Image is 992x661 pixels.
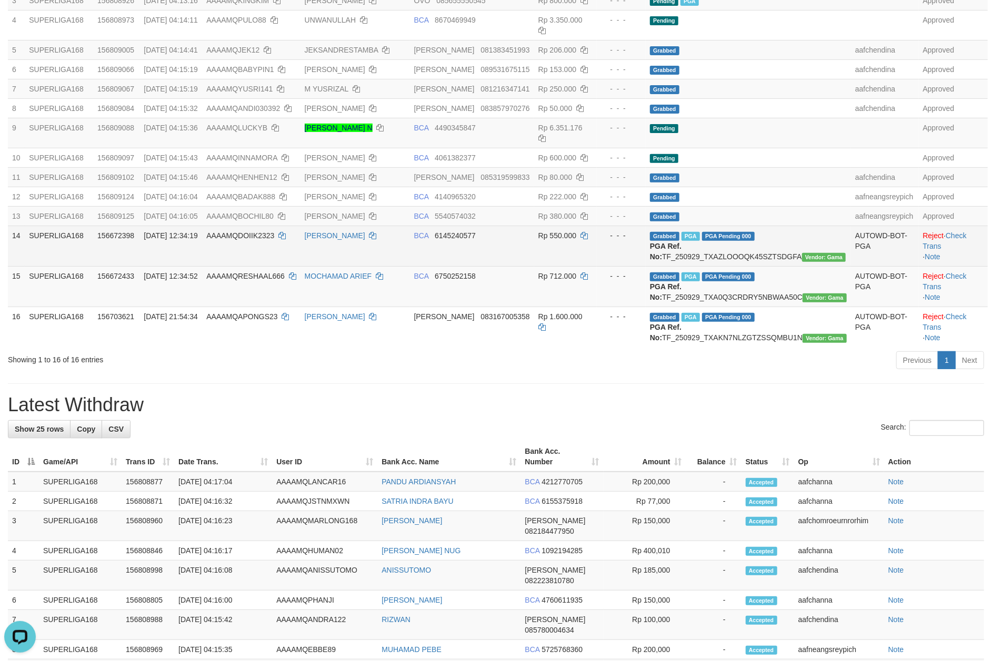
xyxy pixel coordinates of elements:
[272,442,377,472] th: User ID: activate to sort column ascending
[206,46,259,54] span: AAAAMQJEK12
[538,46,576,54] span: Rp 206.000
[25,59,93,79] td: SUPERLIGA168
[601,211,642,221] div: - - -
[25,148,93,167] td: SUPERLIGA168
[919,187,988,206] td: Approved
[919,206,988,226] td: Approved
[888,516,904,525] a: Note
[435,154,476,162] span: Copy 4061382377 to clipboard
[851,98,919,118] td: aafchendina
[525,497,539,505] span: BCA
[305,312,365,321] a: [PERSON_NAME]
[206,154,277,162] span: AAAAMQINNAMORA
[122,442,174,472] th: Trans ID: activate to sort column ascending
[8,10,25,40] td: 4
[601,103,642,114] div: - - -
[909,420,984,436] input: Search:
[206,272,285,280] span: AAAAMQRESHAAL666
[305,46,378,54] a: JEKSANDRESTAMBA
[206,65,274,74] span: AAAAMQBABYPIN1
[601,311,642,322] div: - - -
[144,124,197,132] span: [DATE] 04:15:36
[896,351,938,369] a: Previous
[702,313,755,322] span: PGA Pending
[435,272,476,280] span: Copy 6750252158 to clipboard
[923,312,967,331] a: Check Trans
[538,173,573,181] span: Rp 80.000
[144,46,197,54] span: [DATE] 04:14:41
[650,212,679,221] span: Grabbed
[97,212,134,220] span: 156809125
[305,192,365,201] a: [PERSON_NAME]
[97,46,134,54] span: 156809005
[604,442,686,472] th: Amount: activate to sort column ascending
[97,85,134,93] span: 156809067
[8,59,25,79] td: 6
[70,420,102,438] a: Copy
[97,104,134,113] span: 156809084
[542,497,583,505] span: Copy 6155375918 to clipboard
[851,187,919,206] td: aafneangsreypich
[919,266,988,307] td: · ·
[682,232,700,241] span: Marked by aafsoycanthlai
[206,231,274,240] span: AAAAMQDOIIK2323
[794,511,884,541] td: aafchomroeurnrorhim
[919,79,988,98] td: Approved
[538,16,583,24] span: Rp 3.350.000
[646,226,851,266] td: TF_250929_TXAZLOOOQK45SZTSDGFA
[305,212,365,220] a: [PERSON_NAME]
[888,546,904,555] a: Note
[601,230,642,241] div: - - -
[25,40,93,59] td: SUPERLIGA168
[525,516,585,525] span: [PERSON_NAME]
[414,272,429,280] span: BCA
[97,65,134,74] span: 156809066
[414,46,475,54] span: [PERSON_NAME]
[794,472,884,492] td: aafchanna
[305,272,372,280] a: MOCHAMAD ARIEF
[686,511,742,541] td: -
[122,472,174,492] td: 156808877
[97,231,134,240] span: 156672398
[923,312,944,321] a: Reject
[77,425,95,433] span: Copy
[122,561,174,591] td: 156808998
[650,272,679,281] span: Grabbed
[686,561,742,591] td: -
[538,65,576,74] span: Rp 153.000
[97,272,134,280] span: 156672433
[272,541,377,561] td: AAAAMQHUMAN02
[480,312,529,321] span: Copy 083167005358 to clipboard
[8,442,39,472] th: ID: activate to sort column descending
[650,193,679,202] span: Grabbed
[206,173,277,181] span: AAAAMQHENHEN12
[174,442,272,472] th: Date Trans.: activate to sort column ascending
[794,442,884,472] th: Op: activate to sort column ascending
[8,420,71,438] a: Show 25 rows
[97,154,134,162] span: 156809097
[414,192,429,201] span: BCA
[435,16,476,24] span: Copy 8670469949 to clipboard
[480,65,529,74] span: Copy 089531675115 to clipboard
[382,645,442,654] a: MUHAMAD PEBE
[414,65,475,74] span: [PERSON_NAME]
[746,566,777,575] span: Accepted
[525,477,539,486] span: BCA
[8,167,25,187] td: 11
[8,206,25,226] td: 13
[305,85,348,93] a: M YUSRIZAL
[794,561,884,591] td: aafchendina
[538,85,576,93] span: Rp 250.000
[97,173,134,181] span: 156809102
[919,148,988,167] td: Approved
[305,154,365,162] a: [PERSON_NAME]
[601,152,642,163] div: - - -
[601,271,642,281] div: - - -
[39,492,122,511] td: SUPERLIGA168
[15,425,64,433] span: Show 25 rows
[604,561,686,591] td: Rp 185,000
[794,492,884,511] td: aafchanna
[480,173,529,181] span: Copy 085319599833 to clipboard
[525,546,539,555] span: BCA
[206,212,274,220] span: AAAAMQBOCHIL80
